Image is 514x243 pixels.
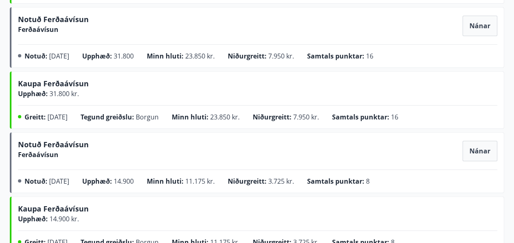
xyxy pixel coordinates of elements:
[185,52,215,61] span: 23.850 kr.
[469,21,490,30] span: Nánar
[25,52,47,61] span: Notuð :
[268,52,294,61] span: 7.950 kr.
[18,14,89,27] span: Notuð Ferðaávísun
[114,52,134,61] span: 31.800
[49,52,69,61] span: [DATE]
[136,112,159,122] span: Borgun
[48,89,79,98] span: 31.800 kr.
[185,177,215,186] span: 11.175 kr.
[253,112,292,122] span: Niðurgreitt :
[307,177,364,186] span: Samtals punktar :
[18,214,48,223] span: Upphæð :
[18,150,58,159] span: Ferðaávísun
[463,16,497,36] button: Nánar
[210,112,240,122] span: 23.850 kr.
[81,112,134,122] span: Tegund greiðslu :
[18,79,89,92] span: Kaupa Ferðaávísun
[307,52,364,61] span: Samtals punktar :
[228,177,267,186] span: Niðurgreitt :
[49,177,69,186] span: [DATE]
[25,177,47,186] span: Notuð :
[82,52,112,61] span: Upphæð :
[463,141,497,161] button: Nánar
[366,52,373,61] span: 16
[268,177,294,186] span: 3.725 kr.
[82,177,112,186] span: Upphæð :
[47,112,67,122] span: [DATE]
[469,146,490,155] span: Nánar
[228,52,267,61] span: Niðurgreitt :
[48,214,79,223] span: 14.900 kr.
[366,177,370,186] span: 8
[172,112,209,122] span: Minn hluti :
[293,112,319,122] span: 7.950 kr.
[114,177,134,186] span: 14.900
[147,52,184,61] span: Minn hluti :
[391,112,398,122] span: 16
[18,139,89,153] span: Notuð Ferðaávísun
[18,204,89,217] span: Kaupa Ferðaávísun
[332,112,389,122] span: Samtals punktar :
[147,177,184,186] span: Minn hluti :
[25,112,46,122] span: Greitt :
[18,25,58,34] span: Ferðaávísun
[18,89,48,98] span: Upphæð :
